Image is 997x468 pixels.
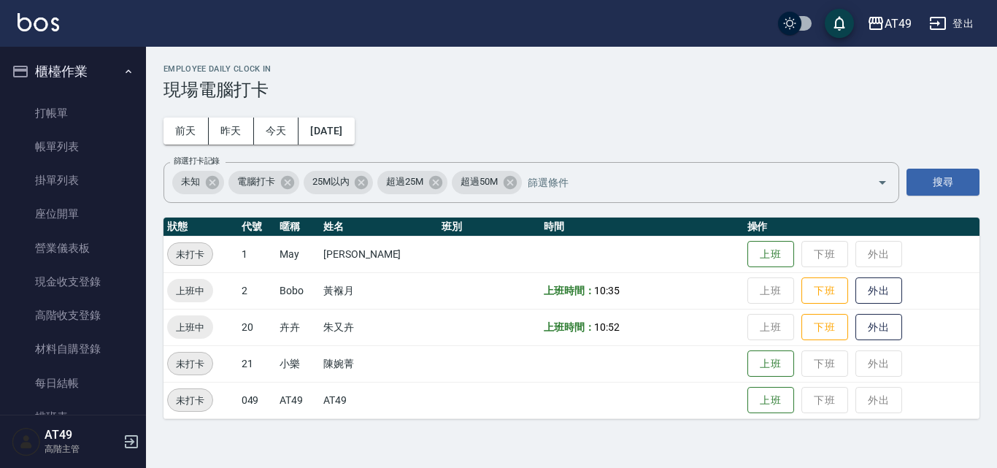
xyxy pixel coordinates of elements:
[906,169,979,196] button: 搜尋
[861,9,917,39] button: AT49
[452,171,522,194] div: 超過50M
[163,80,979,100] h3: 現場電腦打卡
[885,15,912,33] div: AT49
[452,174,507,189] span: 超過50M
[594,321,620,333] span: 10:52
[544,321,595,333] b: 上班時間：
[6,332,140,366] a: 材料自購登錄
[320,272,438,309] td: 黃褓月
[167,320,213,335] span: 上班中
[320,309,438,345] td: 朱又卉
[168,356,212,372] span: 未打卡
[172,174,209,189] span: 未知
[438,218,539,237] th: 班別
[6,231,140,265] a: 營業儀表板
[6,197,140,231] a: 座位開單
[6,96,140,130] a: 打帳單
[6,265,140,299] a: 現金收支登錄
[18,13,59,31] img: Logo
[320,218,438,237] th: 姓名
[544,285,595,296] b: 上班時間：
[238,309,277,345] td: 20
[320,345,438,382] td: 陳婉菁
[6,367,140,400] a: 每日結帳
[6,299,140,332] a: 高階收支登錄
[276,382,320,418] td: AT49
[524,169,852,195] input: 篩選條件
[747,350,794,377] button: 上班
[228,174,284,189] span: 電腦打卡
[377,174,432,189] span: 超過25M
[304,174,358,189] span: 25M以內
[923,10,979,37] button: 登出
[172,171,224,194] div: 未知
[45,442,119,456] p: 高階主管
[12,427,41,456] img: Person
[238,218,277,237] th: 代號
[855,314,902,341] button: 外出
[254,118,299,145] button: 今天
[228,171,299,194] div: 電腦打卡
[6,53,140,91] button: 櫃檯作業
[801,277,848,304] button: 下班
[747,241,794,268] button: 上班
[377,171,447,194] div: 超過25M
[45,428,119,442] h5: AT49
[6,164,140,197] a: 掛單列表
[276,309,320,345] td: 卉卉
[320,382,438,418] td: AT49
[871,171,894,194] button: Open
[209,118,254,145] button: 昨天
[163,218,238,237] th: 狀態
[594,285,620,296] span: 10:35
[6,400,140,434] a: 排班表
[163,118,209,145] button: 前天
[801,314,848,341] button: 下班
[276,272,320,309] td: Bobo
[276,218,320,237] th: 暱稱
[238,382,277,418] td: 049
[855,277,902,304] button: 外出
[238,272,277,309] td: 2
[744,218,979,237] th: 操作
[238,236,277,272] td: 1
[168,393,212,408] span: 未打卡
[6,130,140,164] a: 帳單列表
[163,64,979,74] h2: Employee Daily Clock In
[299,118,354,145] button: [DATE]
[825,9,854,38] button: save
[747,387,794,414] button: 上班
[540,218,744,237] th: 時間
[167,283,213,299] span: 上班中
[276,345,320,382] td: 小樂
[174,156,220,166] label: 篩選打卡記錄
[276,236,320,272] td: May
[238,345,277,382] td: 21
[304,171,374,194] div: 25M以內
[320,236,438,272] td: [PERSON_NAME]
[168,247,212,262] span: 未打卡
